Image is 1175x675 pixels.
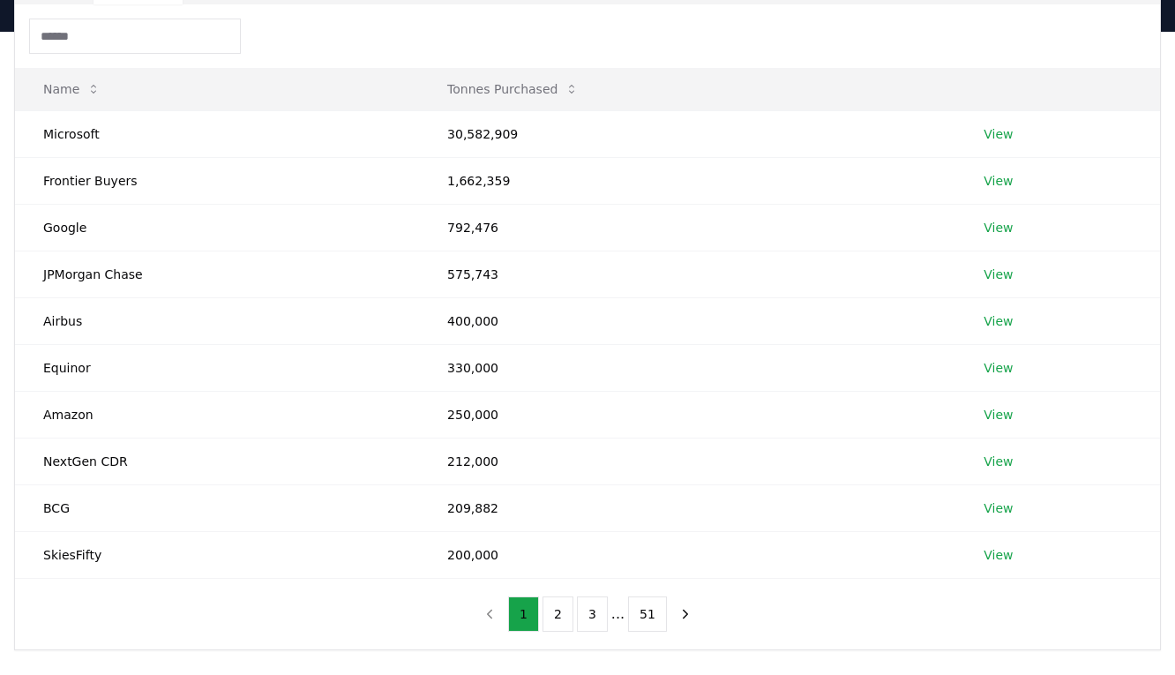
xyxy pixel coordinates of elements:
td: Frontier Buyers [15,157,419,204]
td: 330,000 [419,344,955,391]
button: 3 [577,596,608,632]
td: 212,000 [419,438,955,484]
td: 200,000 [419,531,955,578]
td: 792,476 [419,204,955,251]
button: 2 [543,596,573,632]
td: JPMorgan Chase [15,251,419,297]
td: SkiesFifty [15,531,419,578]
a: View [984,546,1013,564]
td: Google [15,204,419,251]
a: View [984,172,1013,190]
td: 575,743 [419,251,955,297]
a: View [984,266,1013,283]
button: 1 [508,596,539,632]
a: View [984,406,1013,424]
a: View [984,125,1013,143]
td: 250,000 [419,391,955,438]
td: Equinor [15,344,419,391]
a: View [984,219,1013,236]
td: 30,582,909 [419,110,955,157]
td: Microsoft [15,110,419,157]
button: next page [670,596,700,632]
button: 51 [628,596,667,632]
td: NextGen CDR [15,438,419,484]
a: View [984,453,1013,470]
td: Amazon [15,391,419,438]
td: 1,662,359 [419,157,955,204]
button: Name [29,71,115,107]
td: BCG [15,484,419,531]
td: 209,882 [419,484,955,531]
button: Tonnes Purchased [433,71,593,107]
a: View [984,359,1013,377]
td: 400,000 [419,297,955,344]
a: View [984,499,1013,517]
a: View [984,312,1013,330]
td: Airbus [15,297,419,344]
li: ... [611,604,625,625]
